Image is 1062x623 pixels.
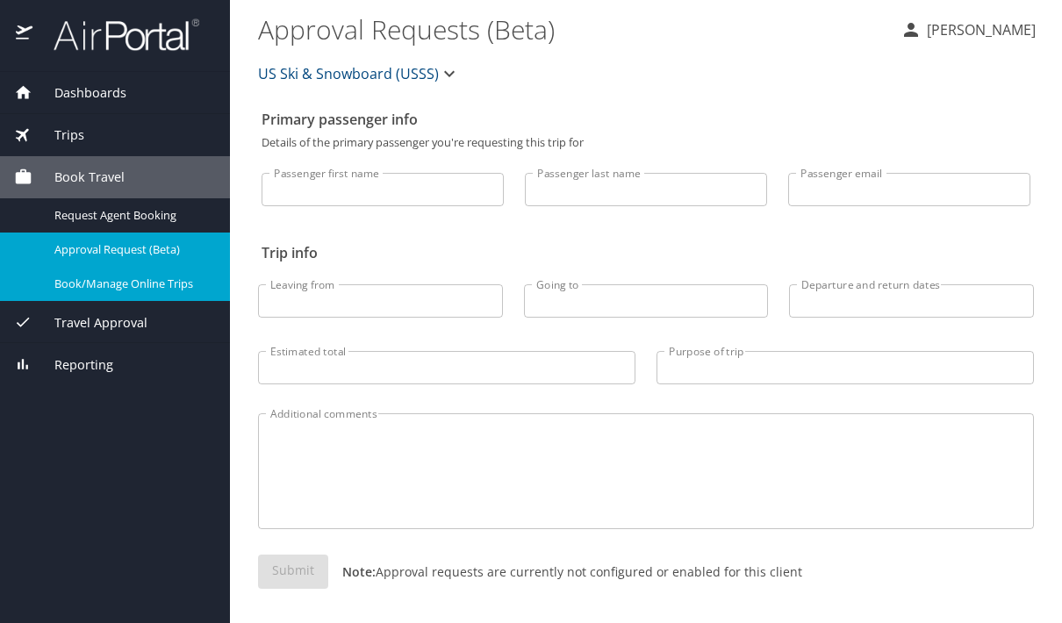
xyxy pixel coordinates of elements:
[251,56,467,91] button: US Ski & Snowboard (USSS)
[32,168,125,187] span: Book Travel
[328,562,802,581] p: Approval requests are currently not configured or enabled for this client
[34,18,199,52] img: airportal-logo.png
[258,61,439,86] span: US Ski & Snowboard (USSS)
[258,2,886,56] h1: Approval Requests (Beta)
[16,18,34,52] img: icon-airportal.png
[32,313,147,333] span: Travel Approval
[262,105,1030,133] h2: Primary passenger info
[262,137,1030,148] p: Details of the primary passenger you're requesting this trip for
[32,125,84,145] span: Trips
[893,14,1043,46] button: [PERSON_NAME]
[32,83,126,103] span: Dashboards
[54,241,209,258] span: Approval Request (Beta)
[922,19,1036,40] p: [PERSON_NAME]
[54,207,209,224] span: Request Agent Booking
[32,355,113,375] span: Reporting
[342,563,376,580] strong: Note:
[54,276,209,292] span: Book/Manage Online Trips
[262,239,1030,267] h2: Trip info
